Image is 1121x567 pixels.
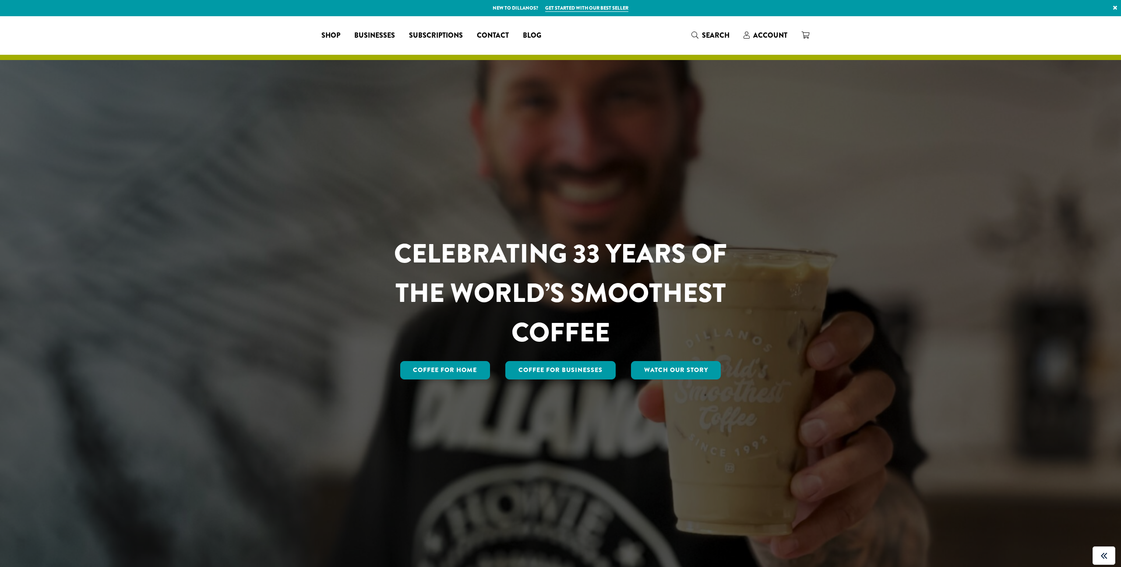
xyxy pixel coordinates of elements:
span: Shop [321,30,340,41]
h1: CELEBRATING 33 YEARS OF THE WORLD’S SMOOTHEST COFFEE [368,234,753,352]
a: Shop [314,28,347,43]
span: Subscriptions [409,30,463,41]
a: Watch Our Story [631,361,721,379]
a: Search [684,28,737,43]
a: Get started with our best seller [545,4,628,12]
a: Coffee For Businesses [505,361,616,379]
span: Account [753,30,787,40]
span: Contact [477,30,509,41]
a: Coffee for Home [400,361,490,379]
span: Businesses [354,30,395,41]
span: Blog [523,30,541,41]
span: Search [702,30,730,40]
